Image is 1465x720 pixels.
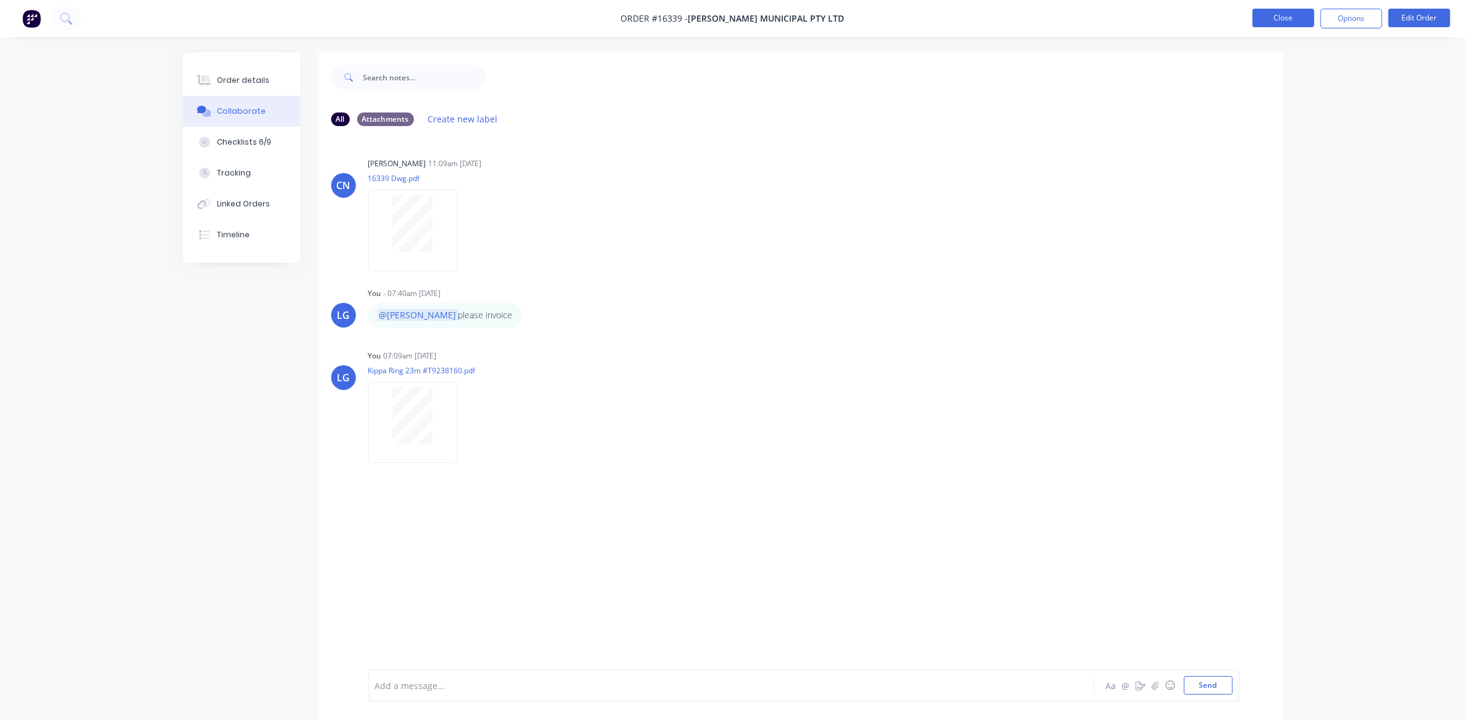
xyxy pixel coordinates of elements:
div: Order details [217,75,269,86]
div: Collaborate [217,106,266,117]
div: All [331,112,350,126]
button: Aa [1104,678,1118,693]
div: Checklists 6/9 [217,137,271,148]
p: Kippa Ring 23m #T9238160.pdf [368,365,476,376]
div: LG [337,308,350,323]
div: You [368,288,381,299]
span: [PERSON_NAME] Municipal Pty Ltd [688,13,845,25]
div: [PERSON_NAME] [368,158,426,169]
button: Tracking [183,158,300,188]
button: Close [1252,9,1314,27]
div: 11:09am [DATE] [429,158,482,169]
div: CN [336,178,350,193]
button: Checklists 6/9 [183,127,300,158]
button: @ [1118,678,1133,693]
div: Tracking [217,167,251,179]
button: Send [1184,676,1233,695]
button: Collaborate [183,96,300,127]
img: Factory [22,9,41,28]
button: ☺ [1163,678,1178,693]
div: Timeline [217,229,250,240]
input: Search notes... [363,65,486,90]
button: Edit Order [1388,9,1450,27]
button: Options [1320,9,1382,28]
p: 16339 Dwg.pdf [368,173,470,184]
p: please invoice [378,309,513,321]
span: Order #16339 - [621,13,688,25]
div: 07:09am [DATE] [384,350,437,362]
button: Timeline [183,219,300,250]
div: Linked Orders [217,198,270,210]
button: Create new label [421,111,504,127]
div: - 07:40am [DATE] [384,288,441,299]
div: You [368,350,381,362]
button: Order details [183,65,300,96]
button: Linked Orders [183,188,300,219]
span: @[PERSON_NAME] [378,309,458,321]
div: LG [337,370,350,385]
div: Attachments [357,112,414,126]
